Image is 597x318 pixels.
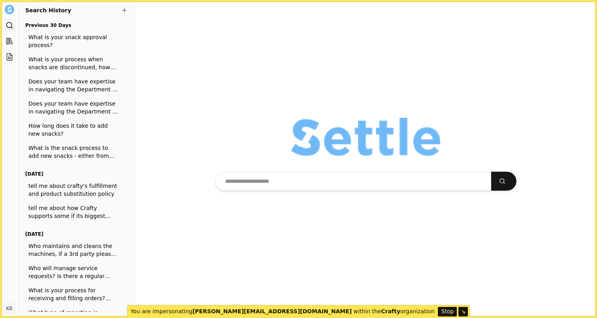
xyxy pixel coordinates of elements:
[381,308,400,314] b: Crafty
[25,229,122,239] h3: [DATE]
[28,242,118,258] span: Who maintains and cleans the machines, if a 3rd party please provide their information?
[3,19,16,32] a: Search
[3,302,16,315] button: KB
[438,307,457,316] button: Stop
[28,264,118,280] span: Who will manage service requests? Is there a regular cadence or is it on an as needed basis?
[192,308,351,314] b: [PERSON_NAME][EMAIL_ADDRESS][DOMAIN_NAME]
[28,286,118,302] span: What is your process for receiving and filling orders? What lead time is needed? What systems are...
[3,35,16,47] a: Library
[3,3,16,16] button: Settle
[28,33,118,49] span: What is your snack approval process?
[28,182,118,198] span: tell me about crafty's fulfillment and product substitution policy
[3,51,16,63] a: Projects
[25,6,128,14] h2: Search History
[28,100,118,115] span: Does your team have expertise in navigating the Department of Health permitting process, as it re...
[28,55,118,71] span: What is your process when snacks are discontinued, how are replacements selected?
[28,204,118,220] span: tell me about how Crafty supports some if its biggest clients and give examples
[458,307,468,316] button: ↘
[28,144,118,160] span: What is the snack process to add new snacks - either from you or from Roku
[25,169,122,179] h3: [DATE]
[28,78,118,93] span: Does your team have expertise in navigating the Department of Health permitting process, as it re...
[5,5,14,14] img: Settle
[28,122,118,138] span: How long does it take to add new snacks?
[131,308,435,316] p: You are impersonating within the organization
[25,21,122,30] h3: Previous 30 Days
[291,118,440,156] img: Organization logo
